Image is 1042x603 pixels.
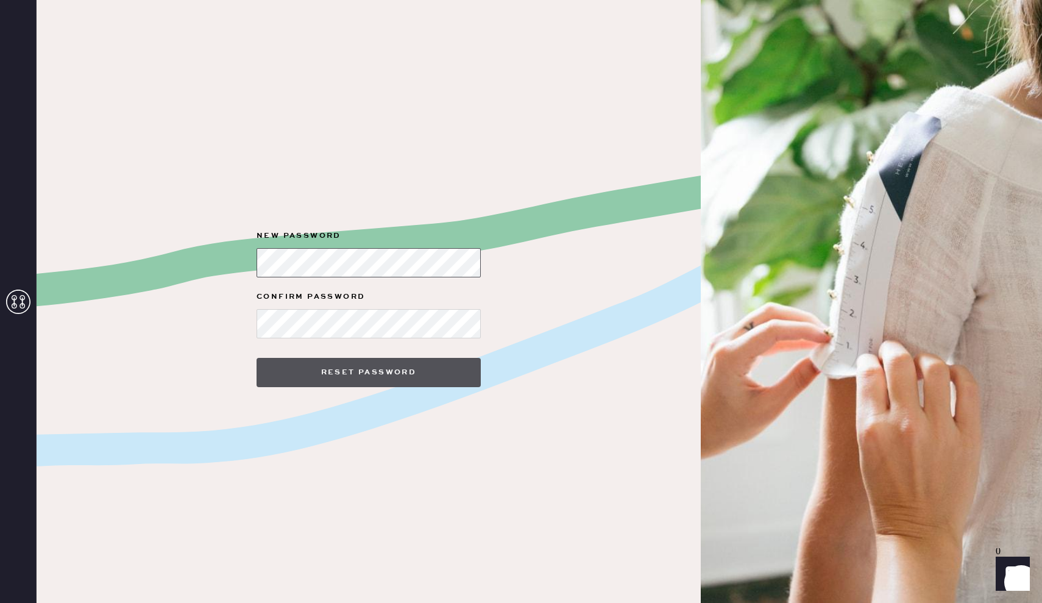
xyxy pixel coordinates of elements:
[984,548,1037,601] iframe: Front Chat
[257,358,481,387] button: Reset Password
[257,229,481,243] label: New Password
[257,290,481,304] label: Confirm Password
